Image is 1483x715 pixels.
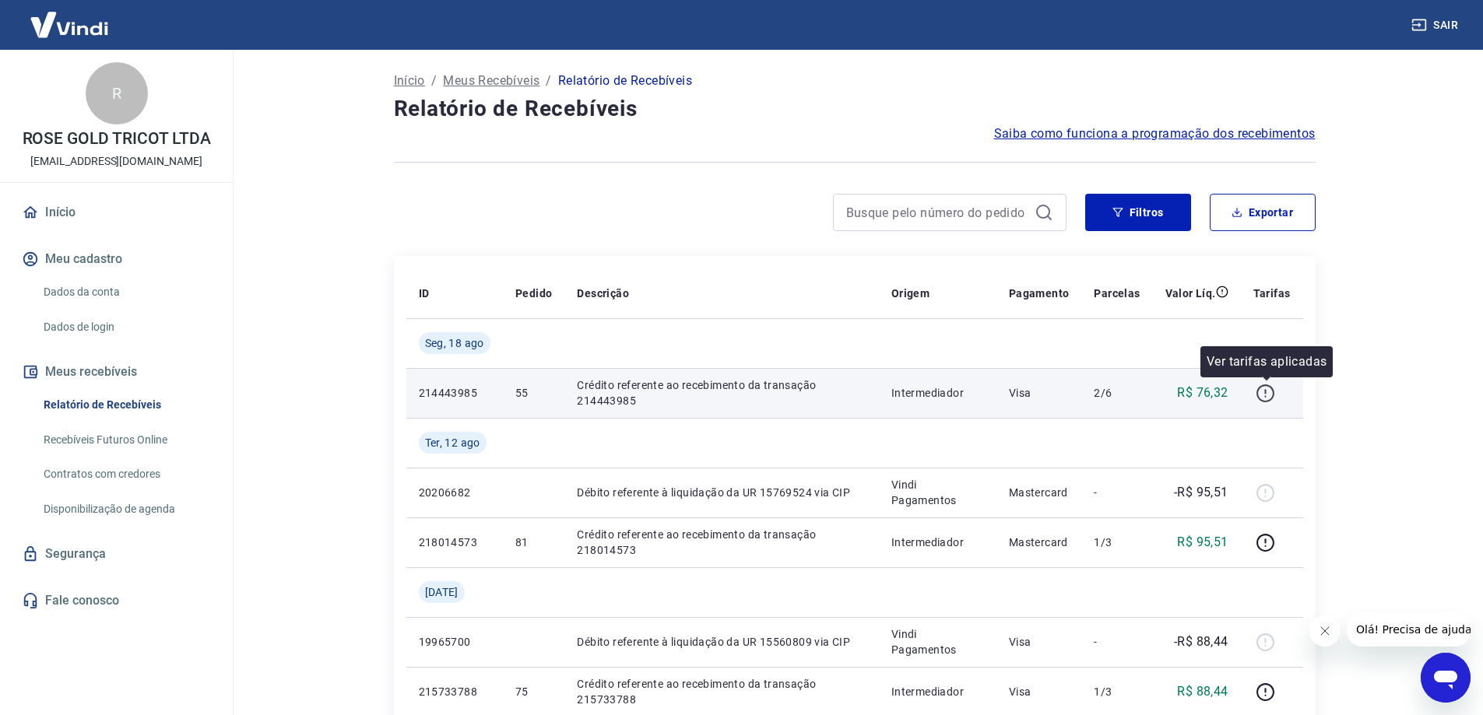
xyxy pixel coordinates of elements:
p: Crédito referente ao recebimento da transação 218014573 [577,527,866,558]
p: 1/3 [1094,534,1140,550]
button: Meu cadastro [19,242,214,276]
p: R$ 95,51 [1177,533,1228,552]
p: Vindi Pagamentos [891,477,984,508]
iframe: Mensagem da empresa [1347,612,1471,647]
p: 81 [515,534,552,550]
p: 214443985 [419,385,490,401]
a: Relatório de Recebíveis [37,389,214,421]
p: Visa [1009,684,1070,699]
p: Valor Líq. [1165,286,1216,301]
p: Intermediador [891,534,984,550]
p: [EMAIL_ADDRESS][DOMAIN_NAME] [30,153,202,170]
a: Início [19,195,214,230]
span: Olá! Precisa de ajuda? [9,11,131,23]
a: Contratos com credores [37,458,214,490]
p: Visa [1009,385,1070,401]
p: 1/3 [1094,684,1140,699]
iframe: Botão para abrir a janela de mensagens [1421,653,1471,703]
p: Crédito referente ao recebimento da transação 214443985 [577,377,866,408]
p: Débito referente à liquidação da UR 15769524 via CIP [577,485,866,500]
p: ID [419,286,430,301]
h4: Relatório de Recebíveis [394,93,1316,124]
p: Mastercard [1009,485,1070,500]
p: Origem [891,286,930,301]
a: Segurança [19,537,214,571]
div: R [86,62,148,124]
p: ROSE GOLD TRICOT LTDA [23,131,211,147]
p: Pagamento [1009,286,1070,301]
p: Intermediador [891,684,984,699]
p: Débito referente à liquidação da UR 15560809 via CIP [577,634,866,650]
a: Saiba como funciona a programação dos recebimentos [994,124,1316,143]
p: 19965700 [419,634,490,650]
p: Pedido [515,286,552,301]
span: Ter, 12 ago [425,435,480,450]
p: - [1094,634,1140,650]
input: Busque pelo número do pedido [846,201,1028,224]
button: Exportar [1210,194,1316,231]
p: Parcelas [1094,286,1140,301]
img: Vindi [19,1,120,48]
a: Fale conosco [19,584,214,618]
p: Ver tarifas aplicadas [1207,352,1327,371]
span: Seg, 18 ago [425,335,484,351]
a: Meus Recebíveis [443,72,539,90]
p: Crédito referente ao recebimento da transação 215733788 [577,676,866,707]
p: Intermediador [891,385,984,401]
p: / [546,72,551,90]
p: Mastercard [1009,534,1070,550]
p: 2/6 [1094,385,1140,401]
p: 215733788 [419,684,490,699]
a: Dados de login [37,311,214,343]
p: Descrição [577,286,629,301]
p: / [431,72,437,90]
p: Visa [1009,634,1070,650]
a: Dados da conta [37,276,214,308]
iframe: Fechar mensagem [1309,615,1341,647]
p: Vindi Pagamentos [891,626,984,657]
p: -R$ 88,44 [1174,633,1228,651]
p: -R$ 95,51 [1174,483,1228,502]
span: [DATE] [425,584,459,600]
button: Filtros [1085,194,1191,231]
p: R$ 76,32 [1177,384,1228,402]
p: Tarifas [1253,286,1291,301]
p: 218014573 [419,534,490,550]
p: - [1094,485,1140,500]
p: 75 [515,684,552,699]
a: Recebíveis Futuros Online [37,424,214,456]
p: 20206682 [419,485,490,500]
p: R$ 88,44 [1177,682,1228,701]
button: Meus recebíveis [19,355,214,389]
p: Relatório de Recebíveis [558,72,692,90]
a: Início [394,72,425,90]
p: 55 [515,385,552,401]
button: Sair [1408,11,1464,40]
a: Disponibilização de agenda [37,493,214,525]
